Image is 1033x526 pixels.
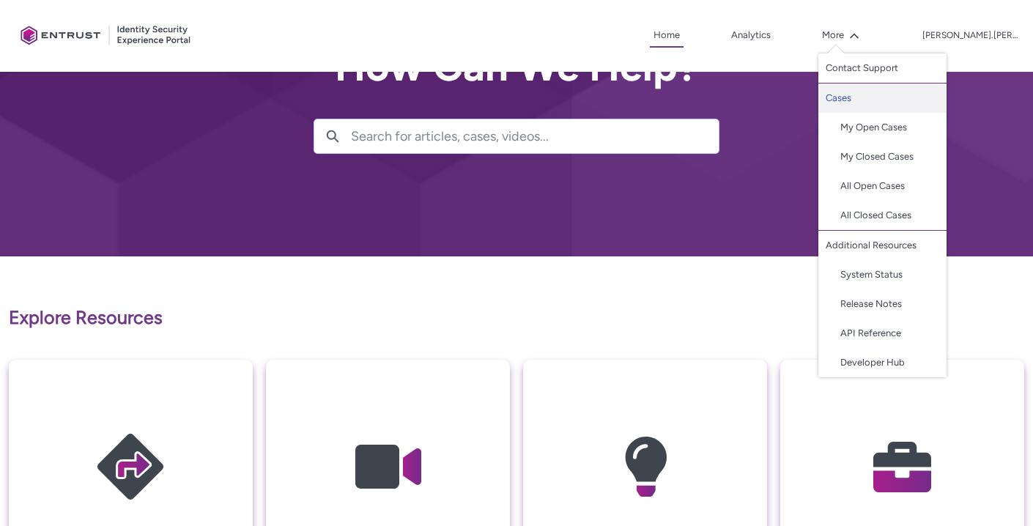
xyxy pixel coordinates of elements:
a: Additional Resources [818,231,947,260]
a: Analytics, opens in new tab [727,24,774,46]
a: All Closed Cases [818,201,947,231]
a: My Open Cases [818,113,947,142]
button: Search [314,119,351,153]
input: Search for articles, cases, videos... [351,119,719,153]
a: Home [650,24,684,48]
a: All Open Cases [818,171,947,201]
button: User Profile sophie.manoukian [922,27,1018,42]
a: Additional Resources, opens in new tab [818,260,947,289]
a: Additional Resources, opens in new tab [818,348,947,377]
p: [PERSON_NAME].[PERSON_NAME] [922,31,1018,41]
a: Additional Resources, opens in new tab [818,319,947,348]
a: My Closed Cases [818,142,947,171]
a: Additional Resources, opens in new tab [818,289,947,319]
a: Contact Support [818,53,947,84]
h2: How Can We Help? [314,44,719,89]
a: Cases [818,84,947,113]
button: More [818,24,863,46]
p: Explore Resources [9,304,1024,332]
